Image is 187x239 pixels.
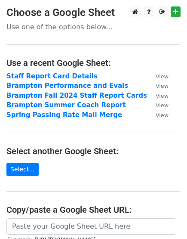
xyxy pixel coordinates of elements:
h3: Choose a Google Sheet [6,6,181,19]
a: View [147,72,169,80]
a: View [147,111,169,119]
h4: Select another Google Sheet: [6,146,181,156]
a: View [147,101,169,109]
a: Brampton Summer Coach Report [6,101,126,109]
a: Brampton Fall 2024 Staff Report Cards [6,92,147,99]
input: Paste your Google Sheet URL here [6,218,176,235]
small: View [156,93,169,99]
a: View [147,82,169,90]
small: View [156,73,169,80]
h4: Use a recent Google Sheet: [6,58,181,68]
a: Spring Passing Rate Mail Merge [6,111,122,119]
small: View [156,112,169,118]
small: View [156,83,169,89]
p: Use one of the options below... [6,22,181,31]
a: Brampton Performance and Evals [6,82,128,90]
a: Select... [6,163,39,176]
a: Staff Report Card Details [6,72,98,80]
small: View [156,102,169,109]
h4: Copy/paste a Google Sheet URL: [6,205,181,215]
a: View [147,92,169,99]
